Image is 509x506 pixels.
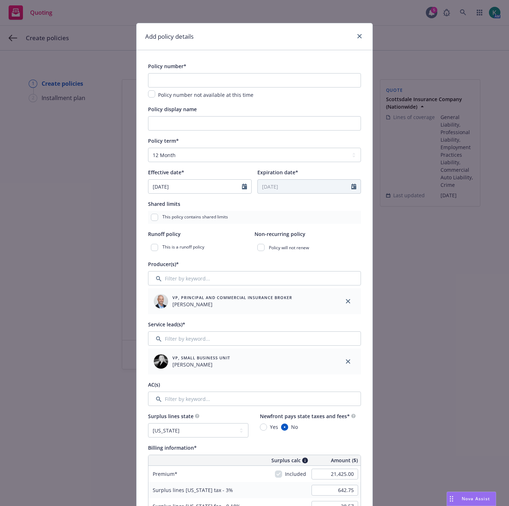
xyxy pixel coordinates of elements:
span: No [291,423,298,431]
span: Yes [270,423,278,431]
input: Filter by keyword... [148,271,361,285]
span: Newfront pays state taxes and fees* [260,413,350,420]
span: [PERSON_NAME] [172,301,292,308]
span: Shared limits [148,200,180,207]
input: Filter by keyword... [148,331,361,346]
div: This policy contains shared limits [148,211,361,224]
a: close [355,32,364,41]
span: Policy number* [148,63,186,70]
input: No [281,424,288,431]
div: This is a runoff policy [148,241,255,254]
span: Nova Assist [462,496,490,502]
span: Producer(s)* [148,261,179,268]
svg: Calendar [351,184,356,189]
div: Policy will not renew [255,241,361,254]
input: Yes [260,424,267,431]
span: VP, Small Business Unit [172,355,230,361]
span: Included [285,470,306,478]
input: 0.00 [311,469,358,479]
span: Surplus lines [US_STATE] tax - 3% [153,487,233,493]
img: employee photo [154,294,168,308]
input: MM/DD/YYYY [148,180,242,193]
span: Expiration date* [257,169,298,176]
span: Service lead(s)* [148,321,185,328]
img: employee photo [154,354,168,369]
span: Runoff policy [148,231,181,237]
span: Non-recurring policy [255,231,305,237]
div: Drag to move [447,492,456,506]
span: Premium [153,470,177,477]
input: MM/DD/YYYY [258,180,351,193]
span: Policy display name [148,106,197,113]
span: VP, Principal and Commercial Insurance Broker [172,294,292,301]
a: close [344,297,352,306]
span: Policy number not available at this time [158,91,253,98]
h1: Add policy details [145,32,194,41]
span: Surplus lines state [148,413,194,420]
span: Billing information* [148,444,197,451]
span: [PERSON_NAME] [172,361,230,368]
span: Policy term* [148,137,179,144]
input: Filter by keyword... [148,392,361,406]
svg: Calendar [242,184,247,189]
span: Effective date* [148,169,184,176]
span: Amount ($) [331,457,358,464]
span: Surplus calc [271,457,301,464]
span: AC(s) [148,381,160,388]
button: Nova Assist [447,492,496,506]
a: close [344,357,352,366]
input: 0.00 [311,485,358,496]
